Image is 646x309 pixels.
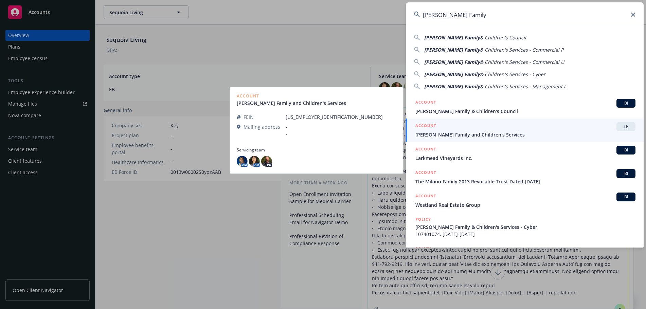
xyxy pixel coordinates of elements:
[619,124,633,130] span: TR
[415,169,436,177] h5: ACCOUNT
[415,146,436,154] h5: ACCOUNT
[619,100,633,106] span: BI
[424,34,480,41] span: [PERSON_NAME] Family
[415,99,436,107] h5: ACCOUNT
[415,108,635,115] span: [PERSON_NAME] Family & Children's Council
[415,223,635,231] span: [PERSON_NAME] Family & Children's Services - Cyber
[424,59,480,65] span: [PERSON_NAME] Family
[406,142,644,165] a: ACCOUNTBILarkmead Vineyards Inc.
[480,59,564,65] span: & Children's Services - Commercial U
[406,212,644,241] a: POLICY[PERSON_NAME] Family & Children's Services - Cyber107401074, [DATE]-[DATE]
[480,71,545,77] span: & Children's Services - Cyber
[424,83,480,90] span: [PERSON_NAME] Family
[415,131,635,138] span: [PERSON_NAME] Family and Children's Services
[424,47,480,53] span: [PERSON_NAME] Family
[480,83,566,90] span: & Children's Services - Management L
[415,231,635,238] span: 107401074, [DATE]-[DATE]
[415,216,431,223] h5: POLICY
[415,193,436,201] h5: ACCOUNT
[619,147,633,153] span: BI
[619,194,633,200] span: BI
[415,201,635,208] span: Westland Real Estate Group
[415,178,635,185] span: The Milano Family 2013 Revocable Trust Dated [DATE]
[406,95,644,119] a: ACCOUNTBI[PERSON_NAME] Family & Children's Council
[480,34,526,41] span: & Children's Council
[406,119,644,142] a: ACCOUNTTR[PERSON_NAME] Family and Children's Services
[415,245,431,252] h5: POLICY
[619,170,633,177] span: BI
[415,154,635,162] span: Larkmead Vineyards Inc.
[415,122,436,130] h5: ACCOUNT
[406,241,644,271] a: POLICY
[406,2,644,27] input: Search...
[480,47,563,53] span: & Children's Services - Commercial P
[406,189,644,212] a: ACCOUNTBIWestland Real Estate Group
[424,71,480,77] span: [PERSON_NAME] Family
[406,165,644,189] a: ACCOUNTBIThe Milano Family 2013 Revocable Trust Dated [DATE]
